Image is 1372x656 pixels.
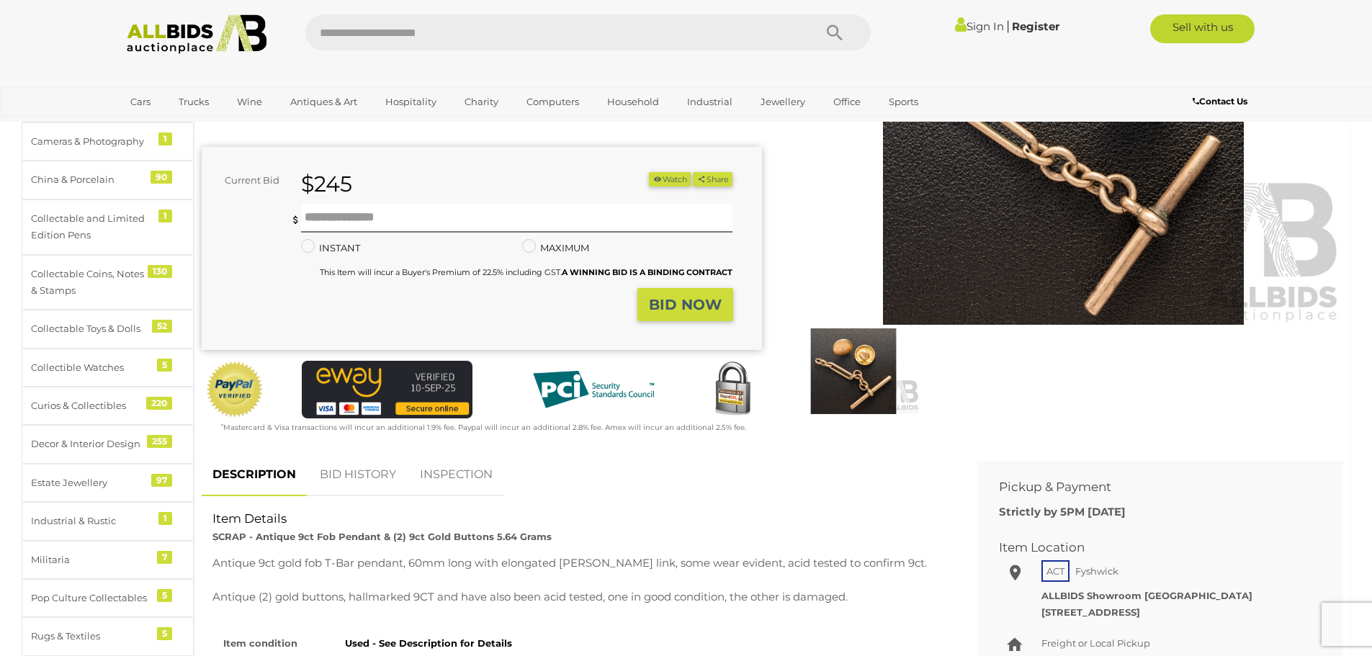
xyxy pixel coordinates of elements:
[22,464,194,502] a: Estate Jewellery 97
[649,296,722,313] strong: BID NOW
[158,210,172,223] div: 1
[999,541,1300,554] h2: Item Location
[598,90,668,114] a: Household
[151,474,172,487] div: 97
[212,531,552,542] strong: SCRAP - Antique 9ct Fob Pendant & (2) 9ct Gold Buttons 5.64 Grams
[1193,94,1251,109] a: Contact Us
[157,589,172,602] div: 5
[221,423,746,432] small: Mastercard & Visa transactions will incur an additional 1.9% fee. Paypal will incur an additional...
[999,505,1126,518] b: Strictly by 5PM [DATE]
[31,628,150,644] div: Rugs & Textiles
[22,122,194,161] a: Cameras & Photography 1
[301,240,360,256] label: INSTANT
[202,454,307,496] a: DESCRIPTION
[22,387,194,425] a: Curios & Collectibles 220
[121,90,160,114] a: Cars
[1193,96,1247,107] b: Contact Us
[799,14,871,50] button: Search
[1072,562,1122,580] span: Fyshwick
[678,90,742,114] a: Industrial
[152,320,172,333] div: 52
[157,551,172,564] div: 7
[693,172,732,187] button: Share
[22,199,194,255] a: Collectable and Limited Edition Pens 1
[31,359,150,376] div: Collectible Watches
[31,552,150,568] div: Militaria
[31,266,150,300] div: Collectable Coins, Notes & Stamps
[212,512,945,526] h2: Item Details
[205,361,264,418] img: Official PayPal Seal
[824,90,870,114] a: Office
[158,132,172,145] div: 1
[1006,18,1010,34] span: |
[228,90,272,114] a: Wine
[521,361,665,418] img: PCI DSS compliant
[31,320,150,337] div: Collectable Toys & Dolls
[1041,606,1140,618] strong: [STREET_ADDRESS]
[649,172,691,187] li: Watch this item
[148,265,172,278] div: 130
[637,288,733,322] button: BID NOW
[31,436,150,452] div: Decor & Interior Design
[302,361,472,418] img: eWAY Payment Gateway
[704,361,761,418] img: Secured by Rapid SSL
[151,171,172,184] div: 90
[345,637,512,649] strong: Used - See Description for Details
[376,90,446,114] a: Hospitality
[301,171,352,197] strong: $245
[309,454,407,496] a: BID HISTORY
[22,349,194,387] a: Collectible Watches 5
[158,512,172,525] div: 1
[955,19,1004,33] a: Sign In
[22,161,194,199] a: China & Porcelain 90
[169,90,218,114] a: Trucks
[649,172,691,187] button: Watch
[22,425,194,463] a: Decor & Interior Design 255
[1041,590,1252,601] strong: ALLBIDS Showroom [GEOGRAPHIC_DATA]
[121,114,242,138] a: [GEOGRAPHIC_DATA]
[31,590,150,606] div: Pop Culture Collectables
[455,90,508,114] a: Charity
[1041,560,1070,582] span: ACT
[22,310,194,348] a: Collectable Toys & Dolls 52
[31,475,150,491] div: Estate Jewellery
[22,502,194,540] a: Industrial & Rustic 1
[212,553,945,572] p: Antique 9ct gold fob T-Bar pendant, 60mm long with elongated [PERSON_NAME] link, some wear eviden...
[1041,637,1150,649] span: Freight or Local Pickup
[212,587,945,606] p: Antique (2) gold buttons, hallmarked 9CT and have also been acid tested, one in good condition, t...
[119,14,275,54] img: Allbids.com.au
[999,480,1300,494] h2: Pickup & Payment
[1012,19,1059,33] a: Register
[31,210,150,244] div: Collectable and Limited Edition Pens
[157,627,172,640] div: 5
[147,435,172,448] div: 255
[22,541,194,579] a: Militaria 7
[157,359,172,372] div: 5
[1150,14,1255,43] a: Sell with us
[409,454,503,496] a: INSPECTION
[751,90,815,114] a: Jewellery
[31,513,150,529] div: Industrial & Rustic
[320,267,732,277] small: This Item will incur a Buyer's Premium of 22.5% including GST.
[31,171,150,188] div: China & Porcelain
[31,397,150,414] div: Curios & Collectibles
[22,255,194,310] a: Collectable Coins, Notes & Stamps 130
[223,637,297,649] strong: Item condition
[522,240,589,256] label: MAXIMUM
[517,90,588,114] a: Computers
[562,267,732,277] b: A WINNING BID IS A BINDING CONTRACT
[22,617,194,655] a: Rugs & Textiles 5
[281,90,367,114] a: Antiques & Art
[202,172,290,189] div: Current Bid
[22,579,194,617] a: Pop Culture Collectables 5
[787,328,920,414] img: SCRAP - Antique 9ct Fob Pendant & (2) 9ct Gold Buttons 5.64 Grams
[146,397,172,410] div: 220
[31,133,150,150] div: Cameras & Photography
[879,90,928,114] a: Sports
